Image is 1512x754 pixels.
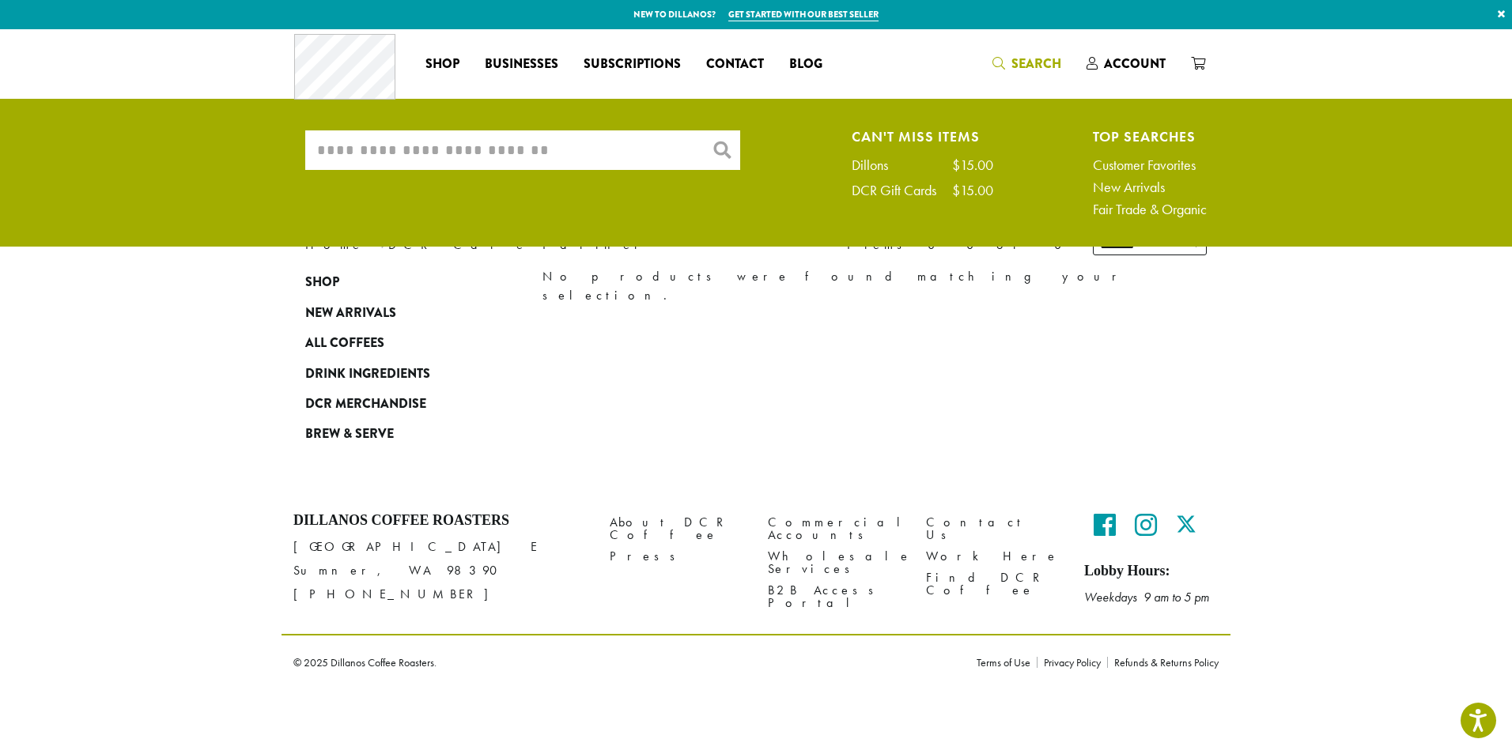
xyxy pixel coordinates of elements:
span: Shop [425,55,459,74]
h4: Top Searches [1093,130,1207,142]
h4: Can't Miss Items [852,130,993,142]
div: No products were found matching your selection. [542,267,1207,305]
a: Privacy Policy [1037,657,1107,668]
a: Brew & Serve [305,419,495,449]
a: Search [980,51,1074,77]
p: © 2025 Dillanos Coffee Roasters. [293,657,953,668]
a: Work Here [926,546,1060,567]
em: Weekdays 9 am to 5 pm [1084,589,1209,605]
span: Contact [706,55,764,74]
a: Drink Ingredients [305,358,495,388]
span: Shop [305,273,339,292]
a: Terms of Use [977,657,1037,668]
span: Blog [789,55,822,74]
div: Dillons [852,158,904,172]
a: Refunds & Returns Policy [1107,657,1219,668]
span: Search [1011,55,1061,73]
span: Businesses [485,55,558,74]
a: DCR Merchandise [305,389,495,419]
a: B2B Access Portal [768,580,902,614]
a: Fair Trade & Organic [1093,202,1207,217]
h5: Lobby Hours: [1084,563,1219,580]
a: New Arrivals [305,298,495,328]
h4: Dillanos Coffee Roasters [293,512,586,530]
span: All Coffees [305,334,384,353]
a: Get started with our best seller [728,8,879,21]
a: Customer Favorites [1093,158,1207,172]
a: Commercial Accounts [768,512,902,546]
p: [GEOGRAPHIC_DATA] E Sumner, WA 98390 [PHONE_NUMBER] [293,535,586,606]
a: Find DCR Coffee [926,567,1060,601]
a: Shop [305,267,495,297]
a: All Coffees [305,328,495,358]
div: $15.00 [952,158,993,172]
div: $15.00 [952,183,993,198]
a: New Arrivals [1093,180,1207,194]
span: Drink Ingredients [305,364,430,384]
a: Press [610,546,744,567]
a: About DCR Coffee [610,512,744,546]
span: Account [1104,55,1166,73]
span: DCR Merchandise [305,394,426,414]
span: New Arrivals [305,303,396,323]
span: Subscriptions [584,55,681,74]
a: Wholesale Services [768,546,902,580]
span: Brew & Serve [305,424,394,444]
div: DCR Gift Cards [852,183,952,198]
a: Shop [413,51,472,77]
a: Contact Us [926,512,1060,546]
